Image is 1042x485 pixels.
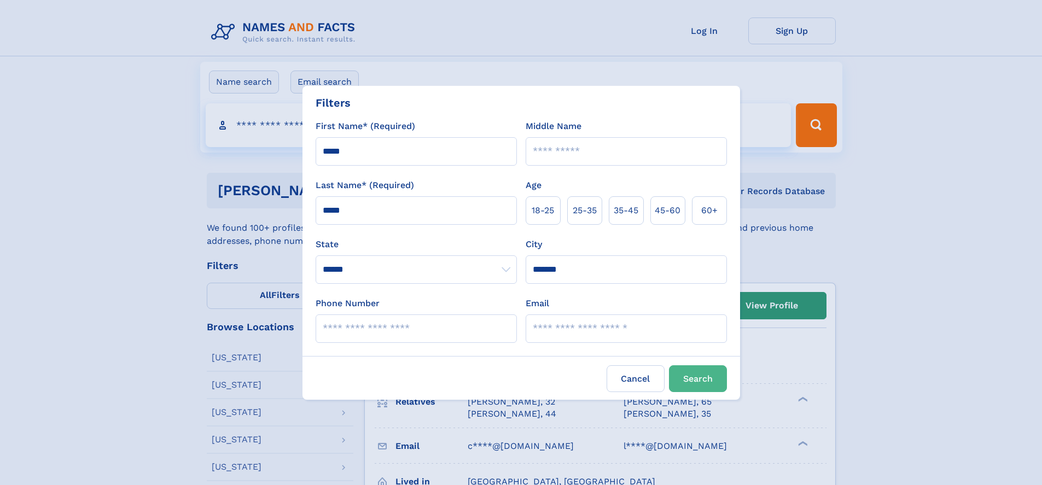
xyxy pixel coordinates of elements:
[316,120,415,133] label: First Name* (Required)
[526,238,542,251] label: City
[526,179,542,192] label: Age
[573,204,597,217] span: 25‑35
[701,204,718,217] span: 60+
[532,204,554,217] span: 18‑25
[316,297,380,310] label: Phone Number
[316,238,517,251] label: State
[316,95,351,111] div: Filters
[614,204,638,217] span: 35‑45
[669,365,727,392] button: Search
[655,204,680,217] span: 45‑60
[607,365,665,392] label: Cancel
[316,179,414,192] label: Last Name* (Required)
[526,120,581,133] label: Middle Name
[526,297,549,310] label: Email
